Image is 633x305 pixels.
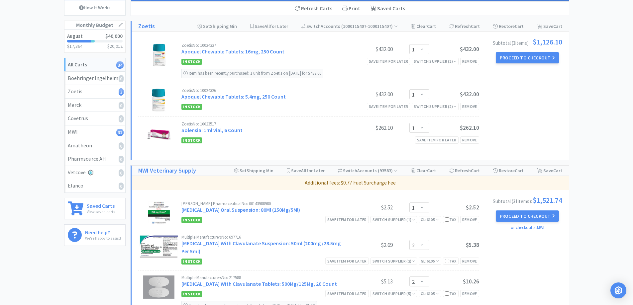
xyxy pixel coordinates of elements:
[197,21,237,31] div: Shipping Min
[325,290,369,297] div: Save item for later
[325,216,369,223] div: Save item for later
[119,75,124,82] i: 0
[533,196,562,204] span: $1,521.74
[343,168,357,174] span: Switch
[181,137,202,143] span: In Stock
[181,104,202,110] span: In Stock
[466,204,479,211] span: $2.52
[427,168,436,174] span: Cart
[537,166,562,176] div: Save
[203,23,210,29] span: Set
[64,58,125,72] a: All Carts34
[85,228,121,235] h6: Need help?
[515,23,524,29] span: Cart
[119,156,124,163] i: 0
[68,101,122,110] div: Merck
[493,166,524,176] div: Restore
[64,85,125,99] a: Zoetis3
[68,141,122,150] div: Amatheon
[64,125,125,139] a: MWI31
[337,2,365,16] div: Print
[325,258,369,265] div: Save item for later
[411,166,436,176] div: Clear
[138,166,196,176] a: MWI Veterinary Supply
[445,216,457,223] div: Tax
[68,128,122,136] div: MWI
[493,21,524,31] div: Restore
[306,23,321,29] span: Switch
[64,99,125,112] a: Merck0
[496,210,559,222] button: Proceed to Checkout
[181,93,286,100] a: Apoquel Chewable Tablets: 5.4mg, 250 Count
[68,168,122,177] div: Vetcove
[415,136,459,143] div: Save item for later
[68,182,122,190] div: Elanco
[64,166,125,180] a: Vetcove0
[181,122,343,126] div: Zoetis No: 10023517
[148,201,170,225] img: 3f5949f075fe4492aaa2d35248d087db_1904.png
[445,290,457,297] div: Tax
[64,21,125,30] h1: Monthly Budget
[68,114,122,123] div: Covetrus
[343,203,393,211] div: $2.52
[181,275,343,280] div: Multiple Manufacturers No: 217588
[234,166,273,176] div: Shipping Min
[181,88,343,93] div: Zoetis No: 10024326
[116,129,124,136] i: 31
[460,58,479,65] div: Remove
[140,235,178,258] img: cf41800747604506b9a41acab923bcf6_260835.png
[460,103,479,110] div: Remove
[493,196,562,204] div: Subtotal ( 31 item s ):
[181,240,341,255] a: [MEDICAL_DATA] With Clavulanate Suspension: 50ml (200mg /28.5mg Per 5ml)
[240,168,247,174] span: Set
[421,217,439,222] span: GL: 6105
[553,23,562,29] span: Cart
[463,278,479,285] span: $10.26
[68,155,122,163] div: Pharmsource AH
[411,21,436,31] div: Clear
[515,168,524,174] span: Cart
[343,90,393,98] div: $432.00
[343,277,393,285] div: $5.13
[138,22,155,31] a: Zoetis
[449,166,480,176] div: Refresh
[340,23,398,29] span: ( 1000115407-1000115407 )
[343,124,393,132] div: $262.10
[537,21,562,31] div: Save
[553,168,562,174] span: Cart
[87,201,115,208] h6: Saved Carts
[427,23,436,29] span: Cart
[290,2,337,16] div: Refresh Carts
[460,216,479,223] div: Remove
[64,152,125,166] a: Pharmsource AH0
[64,179,125,192] a: Elanco0
[372,290,415,297] div: Switch Supplier ( 5 )
[471,23,480,29] span: Cart
[181,235,343,239] div: Multiple Manufacturers No: 697716
[181,259,202,265] span: In Stock
[68,87,122,96] div: Zoetis
[64,139,125,153] a: Amatheon0
[147,43,170,66] img: fc146469712d45738f4d6797b6cd308c_598477.png
[119,115,124,122] i: 0
[68,74,122,83] div: Boehringer Ingelheim
[181,48,284,55] a: Apoquel Chewable Tablets: 16mg, 250 Count
[181,59,202,65] span: In Stock
[64,72,125,85] a: Boehringer Ingelheim0
[181,206,300,213] a: [MEDICAL_DATA] Oral Suspension: 80Ml (250Mg/5Ml)
[85,235,121,241] p: We're happy to assist!
[147,122,170,145] img: 77f230a4f4b04af59458bd3fed6a6656_494019.png
[421,291,439,296] span: GL: 6105
[445,258,457,264] div: Tax
[134,179,566,187] p: Additional fees: $0.77 Fuel Surcharge Fee
[67,34,83,38] h2: August
[143,275,174,299] img: e9b7110fcbd7401fab23100e9389212c_227238.png
[119,88,124,96] i: 3
[372,216,415,223] div: Switch Supplier ( 1 )
[116,61,124,69] i: 34
[377,168,398,174] span: ( 93583 )
[343,45,393,53] div: $432.00
[449,21,480,31] div: Refresh
[64,112,125,125] a: Covetrus0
